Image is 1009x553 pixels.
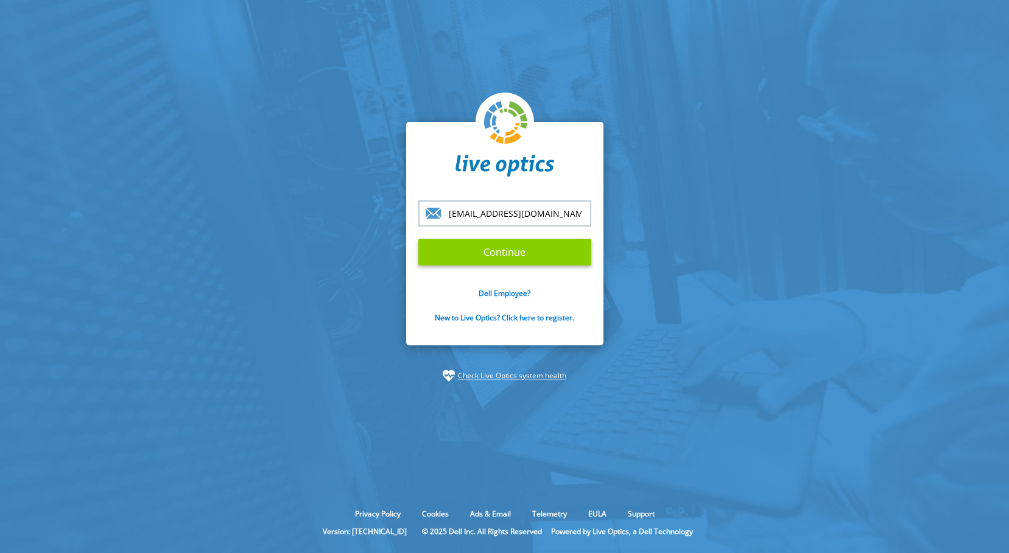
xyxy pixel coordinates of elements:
li: © 2025 Dell Inc. All Rights Reserved [416,526,548,537]
input: Continue [418,239,591,266]
a: Support [619,509,664,519]
a: Privacy Policy [346,509,410,519]
li: Version: [TECHNICAL_ID] [317,526,413,537]
a: New to Live Optics? Click here to register. [435,312,574,323]
a: Telemetry [523,509,576,519]
img: liveoptics-logo.svg [484,101,528,145]
li: Powered by Live Optics, a Dell Technology [551,526,693,537]
img: status-check-icon.svg [443,370,455,382]
input: email@address.com [418,200,591,227]
img: liveoptics-word.svg [455,155,554,177]
a: Check Live Optics system health [458,370,566,382]
a: Cookies [413,509,458,519]
a: Dell Employee? [479,288,530,298]
a: Ads & Email [461,509,520,519]
a: EULA [579,509,616,519]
